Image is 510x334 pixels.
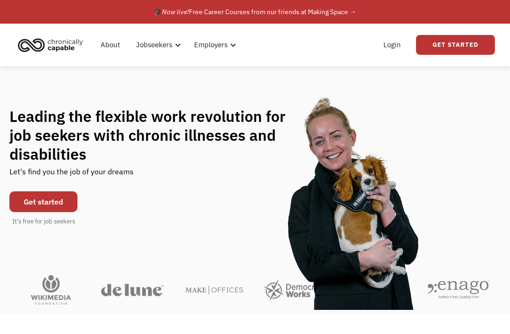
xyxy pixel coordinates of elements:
[95,30,126,60] a: About
[194,39,228,51] div: Employers
[9,191,77,212] a: Get started
[15,34,90,55] a: home
[154,6,356,17] div: 🎓 Free Career Courses from our friends at Making Space →
[15,34,86,55] img: Chronically Capable logo
[9,107,304,163] h1: Leading the flexible work revolution for job seekers with chronic illnesses and disabilities
[378,30,407,60] a: Login
[188,30,239,60] div: Employers
[130,30,184,60] div: Jobseekers
[9,163,134,187] div: Let's find you the job of your dreams
[416,35,495,55] a: Get Started
[12,217,75,226] div: It's free for job seekers
[162,8,189,16] em: Now live!
[136,39,172,51] div: Jobseekers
